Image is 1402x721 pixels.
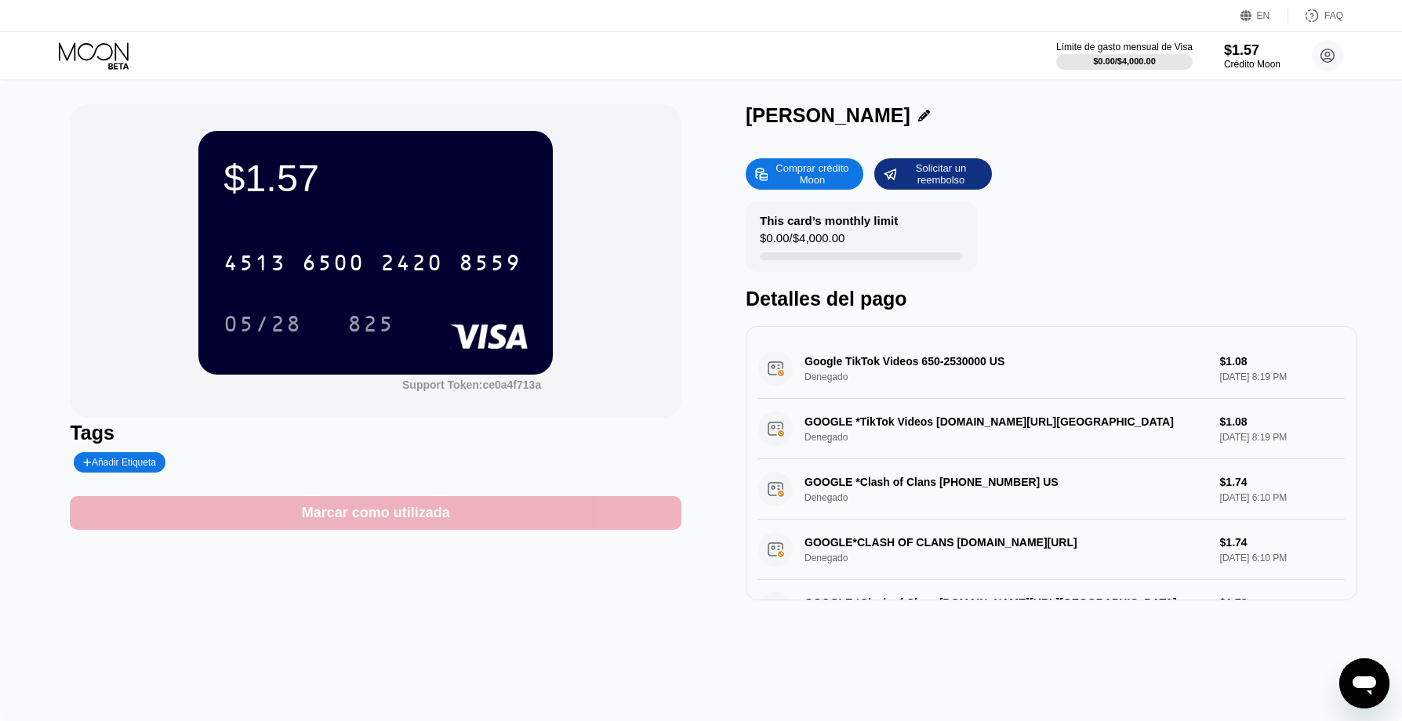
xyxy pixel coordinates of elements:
[760,214,898,227] div: This card’s monthly limit
[336,304,406,343] div: 825
[83,457,156,468] div: Añadir Etiqueta
[223,313,302,339] div: 05/28
[214,243,531,282] div: 4513650024208559
[746,158,863,190] div: Comprar crédito Moon
[70,496,681,530] div: Marcar como utilizada
[1224,59,1280,70] div: Crédito Moon
[1240,8,1288,24] div: EN
[746,104,910,127] div: [PERSON_NAME]
[769,161,855,187] div: Comprar crédito Moon
[74,452,165,473] div: Añadir Etiqueta
[402,379,541,391] div: Support Token:ce0a4f713a
[1324,10,1343,21] div: FAQ
[223,156,528,200] div: $1.57
[347,313,394,339] div: 825
[898,161,984,187] div: Solicitar un reembolso
[1288,8,1343,24] div: FAQ
[459,252,521,277] div: 8559
[380,252,443,277] div: 2420
[1056,42,1193,70] div: Límite de gasto mensual de Visa$0.00/$4,000.00
[302,504,450,522] div: Marcar como utilizada
[1056,42,1193,53] div: Límite de gasto mensual de Visa
[746,288,1357,310] div: Detalles del pago
[1339,658,1389,708] iframe: Botón para iniciar la ventana de mensajería
[1257,10,1270,21] div: EN
[1224,42,1280,59] div: $1.57
[1224,42,1280,70] div: $1.57Crédito Moon
[402,379,541,391] div: Support Token: ce0a4f713a
[212,304,314,343] div: 05/28
[70,422,681,444] div: Tags
[223,252,286,277] div: 4513
[1093,56,1156,66] div: $0.00 / $4,000.00
[760,231,844,252] div: $0.00 / $4,000.00
[874,158,992,190] div: Solicitar un reembolso
[302,252,365,277] div: 6500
